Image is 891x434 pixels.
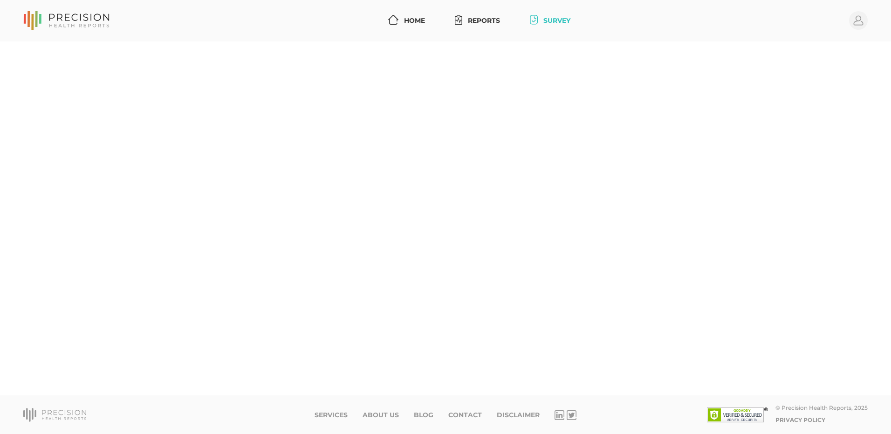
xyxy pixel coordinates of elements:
[775,404,868,411] div: © Precision Health Reports, 2025
[315,411,348,419] a: Services
[384,12,429,29] a: Home
[414,411,433,419] a: Blog
[526,12,574,29] a: Survey
[497,411,540,419] a: Disclaimer
[363,411,399,419] a: About Us
[451,12,504,29] a: Reports
[707,407,768,422] img: SSL site seal - click to verify
[775,416,825,423] a: Privacy Policy
[448,411,482,419] a: Contact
